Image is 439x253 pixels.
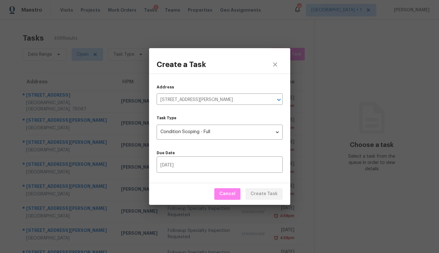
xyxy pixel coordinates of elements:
[157,151,283,155] label: Due Date
[214,188,240,200] button: Cancel
[274,95,283,104] button: Open
[157,95,265,105] input: Search by address
[157,60,206,69] h3: Create a Task
[157,85,174,89] label: Address
[268,57,283,72] button: close
[219,190,235,198] span: Cancel
[157,116,283,120] label: Task Type
[157,125,283,140] div: Condition Scoping - Full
